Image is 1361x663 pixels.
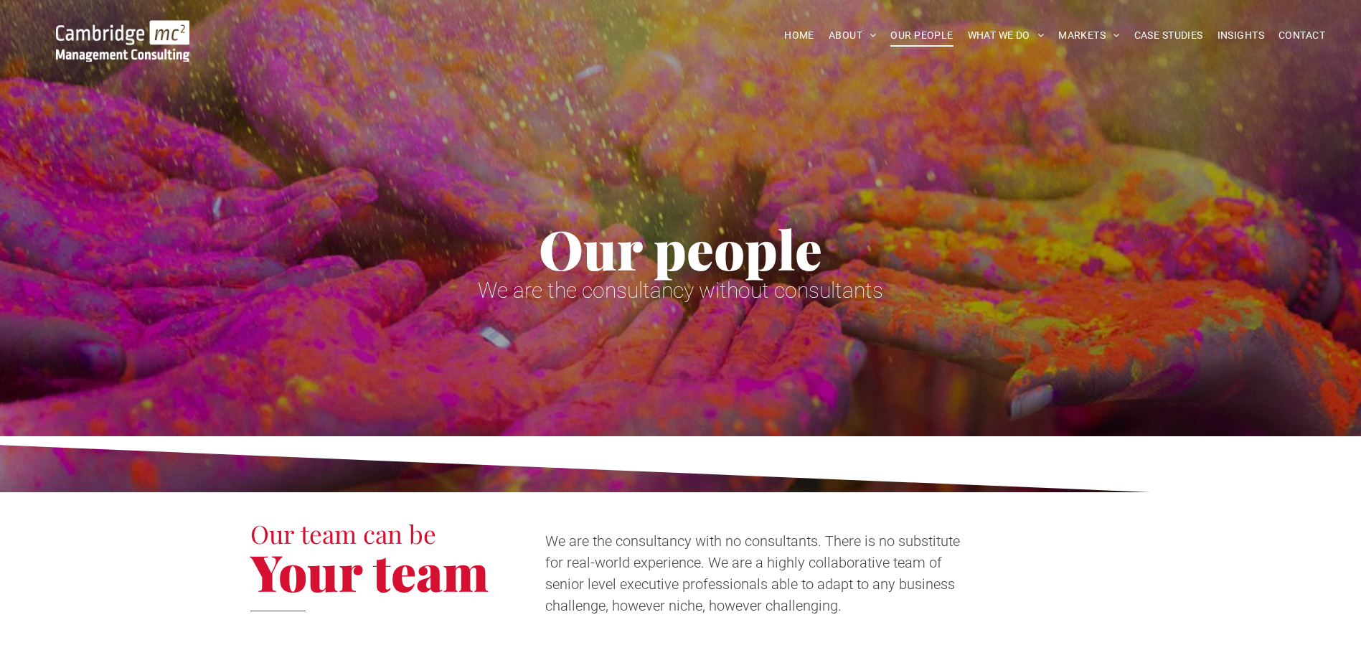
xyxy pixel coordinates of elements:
span: We are the consultancy with no consultants. There is no substitute for real-world experience. We ... [545,532,960,614]
a: WHAT WE DO [961,24,1052,47]
img: Go to Homepage [56,20,189,62]
a: ABOUT [821,24,884,47]
a: CONTACT [1271,24,1332,47]
span: We are the consultancy without consultants [478,278,883,303]
a: MARKETS [1051,24,1126,47]
span: Our team can be [250,517,436,550]
span: Your team [250,537,489,605]
a: CASE STUDIES [1127,24,1210,47]
a: INSIGHTS [1210,24,1271,47]
span: Our people [539,212,822,284]
a: HOME [777,24,821,47]
a: OUR PEOPLE [883,24,960,47]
